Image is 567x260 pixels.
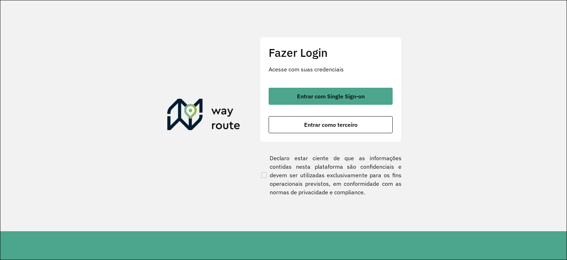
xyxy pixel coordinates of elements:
[269,116,393,133] button: button
[269,46,393,59] h2: Fazer Login
[297,93,365,99] span: Entrar com Single Sign-on
[269,65,393,74] p: Acesse com suas credenciais
[269,88,393,105] button: button
[304,122,358,128] span: Entrar como terceiro
[260,154,402,196] label: Declaro estar ciente de que as informações contidas nesta plataforma são confidenciais e devem se...
[167,99,240,133] img: Roteirizador AmbevTech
